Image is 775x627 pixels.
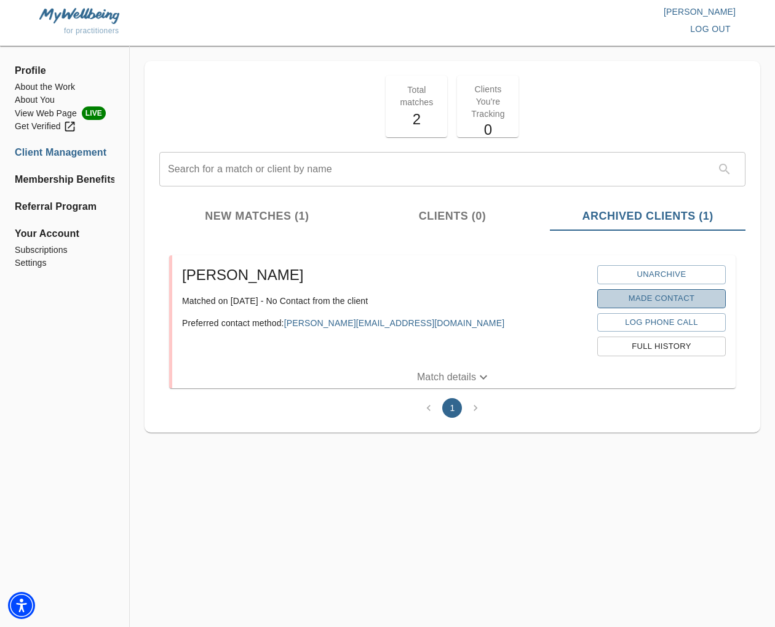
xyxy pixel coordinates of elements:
[464,120,511,140] h5: 0
[64,26,119,35] span: for practitioners
[597,265,726,284] button: Unarchive
[182,295,587,307] p: Matched on [DATE] - No Contact from the client
[393,110,440,129] h5: 2
[15,63,114,78] span: Profile
[464,83,511,120] p: Clients You're Tracking
[15,257,114,270] a: Settings
[15,226,114,241] span: Your Account
[362,208,543,225] span: Clients (0)
[603,340,720,354] span: Full History
[15,244,114,257] a: Subscriptions
[167,208,348,225] span: New Matches (1)
[172,366,736,388] button: Match details
[15,199,114,214] a: Referral Program
[182,317,587,329] p: Preferred contact method:
[15,145,114,160] a: Client Management
[417,398,487,418] nav: pagination navigation
[15,94,114,106] a: About You
[557,208,738,225] span: Archived Clients (1)
[82,106,106,120] span: LIVE
[8,592,35,619] div: Accessibility Menu
[15,106,114,120] a: View Web PageLIVE
[15,120,76,133] div: Get Verified
[15,120,114,133] a: Get Verified
[417,370,476,385] p: Match details
[442,398,462,418] button: page 1
[182,265,587,285] h5: [PERSON_NAME]
[15,172,114,187] a: Membership Benefits
[603,292,720,306] span: Made Contact
[603,268,720,282] span: Unarchive
[685,18,736,41] button: log out
[690,22,731,37] span: log out
[39,8,119,23] img: MyWellbeing
[284,318,505,328] a: [PERSON_NAME][EMAIL_ADDRESS][DOMAIN_NAME]
[387,6,736,18] p: [PERSON_NAME]
[597,313,726,332] button: Log Phone Call
[393,84,440,108] p: Total matches
[15,81,114,94] a: About the Work
[15,106,114,120] li: View Web Page
[603,316,720,330] span: Log Phone Call
[597,337,726,356] button: Full History
[597,289,726,308] button: Made Contact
